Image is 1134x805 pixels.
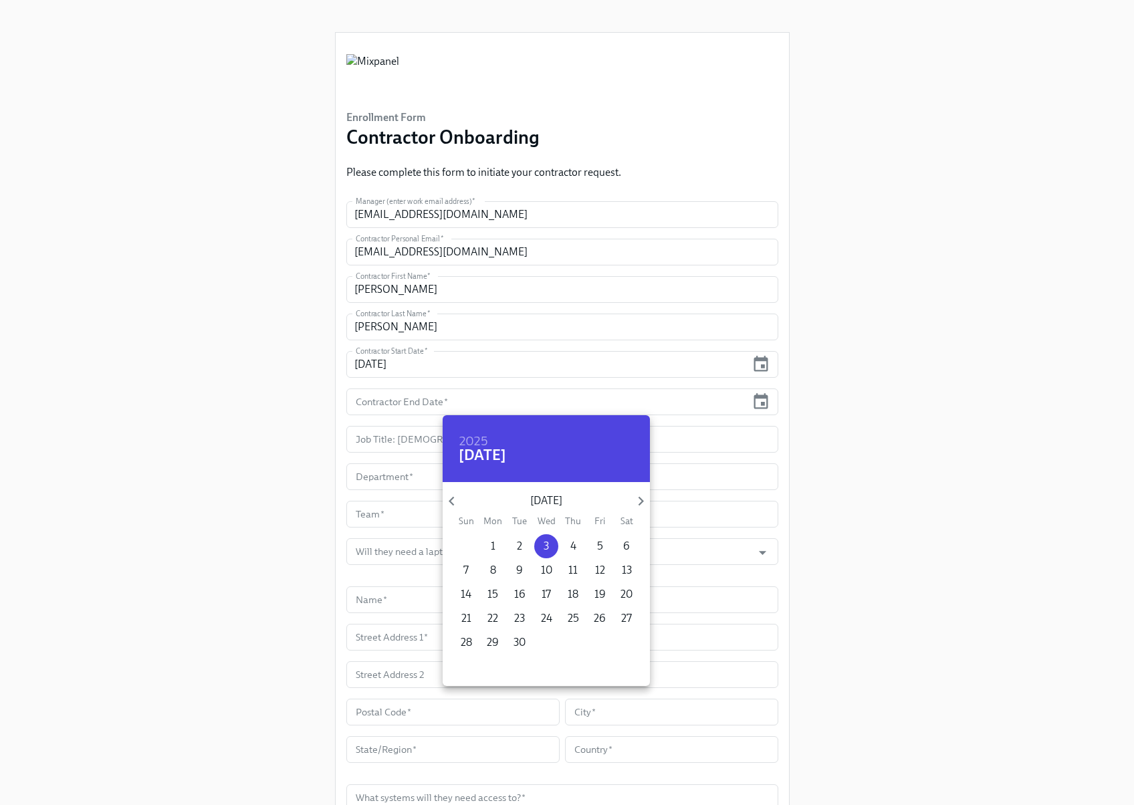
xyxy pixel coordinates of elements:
[621,611,632,626] p: 27
[461,493,631,508] p: [DATE]
[534,606,558,630] button: 24
[491,539,495,554] p: 1
[561,558,585,582] button: 11
[461,611,471,626] p: 21
[588,558,612,582] button: 12
[620,587,633,602] p: 20
[461,635,472,650] p: 28
[588,515,612,528] span: Fri
[561,606,585,630] button: 25
[507,630,532,655] button: 30
[487,587,498,602] p: 15
[459,431,488,453] h6: 2025
[454,606,478,630] button: 21
[570,539,576,554] p: 4
[481,558,505,582] button: 8
[459,445,506,465] h4: [DATE]
[514,611,525,626] p: 23
[534,534,558,558] button: 3
[459,449,506,462] button: [DATE]
[507,515,532,528] span: Tue
[516,563,523,578] p: 9
[459,435,488,449] button: 2025
[490,563,496,578] p: 8
[454,630,478,655] button: 28
[517,539,522,554] p: 2
[614,534,639,558] button: 6
[481,606,505,630] button: 22
[568,563,578,578] p: 11
[595,563,605,578] p: 12
[534,582,558,606] button: 17
[507,582,532,606] button: 16
[597,539,603,554] p: 5
[463,563,469,578] p: 7
[568,611,579,626] p: 25
[614,515,639,528] span: Sat
[561,515,585,528] span: Thu
[588,582,612,606] button: 19
[588,534,612,558] button: 5
[594,587,606,602] p: 19
[623,539,630,554] p: 6
[514,635,526,650] p: 30
[481,515,505,528] span: Mon
[454,558,478,582] button: 7
[561,534,585,558] button: 4
[622,563,632,578] p: 13
[588,606,612,630] button: 26
[507,558,532,582] button: 9
[487,635,499,650] p: 29
[542,587,551,602] p: 17
[568,587,578,602] p: 18
[544,539,549,554] p: 3
[561,582,585,606] button: 18
[454,582,478,606] button: 14
[454,515,478,528] span: Sun
[614,558,639,582] button: 13
[487,611,498,626] p: 22
[481,582,505,606] button: 15
[534,558,558,582] button: 10
[481,630,505,655] button: 29
[514,587,526,602] p: 16
[541,563,552,578] p: 10
[507,534,532,558] button: 2
[614,582,639,606] button: 20
[541,611,552,626] p: 24
[507,606,532,630] button: 23
[614,606,639,630] button: 27
[461,587,471,602] p: 14
[481,534,505,558] button: 1
[594,611,606,626] p: 26
[534,515,558,528] span: Wed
